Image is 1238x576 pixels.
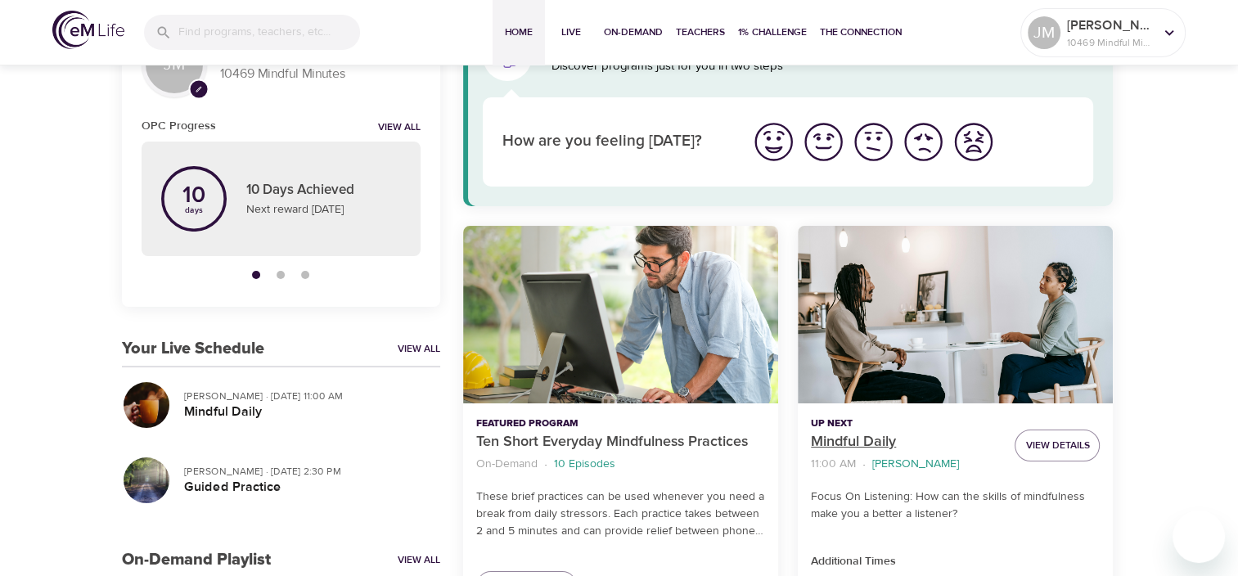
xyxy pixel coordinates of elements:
[476,431,765,453] p: Ten Short Everyday Mindfulness Practices
[398,553,440,567] a: View All
[52,11,124,49] img: logo
[862,453,866,475] li: ·
[551,24,591,41] span: Live
[811,431,1002,453] p: Mindful Daily
[463,226,778,403] button: Ten Short Everyday Mindfulness Practices
[1067,35,1154,50] p: 10469 Mindful Minutes
[246,201,401,218] p: Next reward [DATE]
[801,119,846,164] img: good
[811,453,1002,475] nav: breadcrumb
[554,456,615,473] p: 10 Episodes
[476,488,765,540] p: These brief practices can be used whenever you need a break from daily stressors. Each practice t...
[851,119,896,164] img: ok
[738,24,807,41] span: 1% Challenge
[122,551,271,569] h3: On-Demand Playlist
[798,226,1113,403] button: Mindful Daily
[1028,16,1060,49] div: JM
[820,24,902,41] span: The Connection
[1025,437,1089,454] span: View Details
[184,403,427,421] h5: Mindful Daily
[1067,16,1154,35] p: [PERSON_NAME]
[184,389,427,403] p: [PERSON_NAME] · [DATE] 11:00 AM
[184,479,427,496] h5: Guided Practice
[122,340,264,358] h3: Your Live Schedule
[398,342,440,356] a: View All
[1173,511,1225,563] iframe: Button to launch messaging window
[676,24,725,41] span: Teachers
[182,207,205,214] p: days
[476,456,538,473] p: On-Demand
[749,117,799,167] button: I'm feeling great
[604,24,663,41] span: On-Demand
[142,117,216,135] h6: OPC Progress
[811,553,1100,570] p: Additional Times
[849,117,898,167] button: I'm feeling ok
[246,180,401,201] p: 10 Days Achieved
[220,65,421,83] p: 10469 Mindful Minutes
[476,453,765,475] nav: breadcrumb
[811,456,856,473] p: 11:00 AM
[811,488,1100,523] p: Focus On Listening: How can the skills of mindfulness make you a better a listener?
[378,121,421,135] a: View all notifications
[184,464,427,479] p: [PERSON_NAME] · [DATE] 2:30 PM
[951,119,996,164] img: worst
[811,416,1002,431] p: Up Next
[901,119,946,164] img: bad
[799,117,849,167] button: I'm feeling good
[476,416,765,431] p: Featured Program
[872,456,959,473] p: [PERSON_NAME]
[182,184,205,207] p: 10
[551,57,1094,76] p: Discover programs just for you in two steps
[751,119,796,164] img: great
[499,24,538,41] span: Home
[544,453,547,475] li: ·
[178,15,360,50] input: Find programs, teachers, etc...
[1015,430,1100,461] button: View Details
[948,117,998,167] button: I'm feeling worst
[502,130,729,154] p: How are you feeling [DATE]?
[898,117,948,167] button: I'm feeling bad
